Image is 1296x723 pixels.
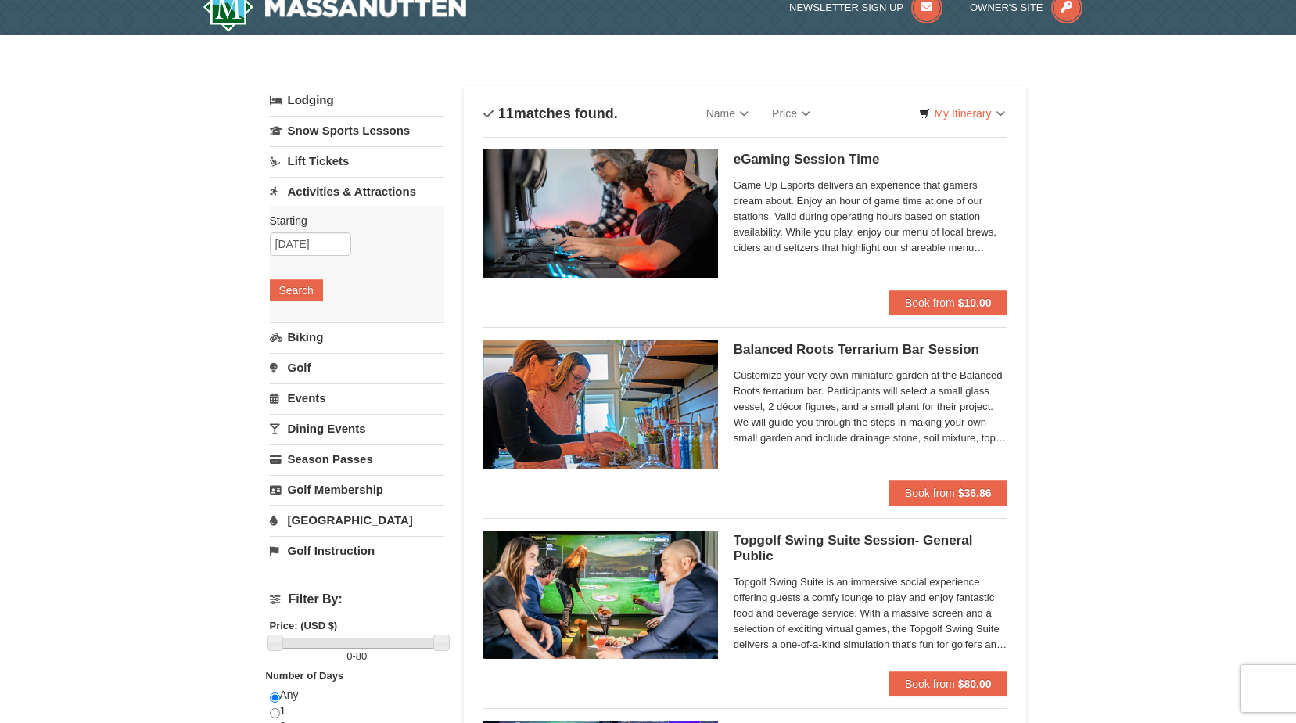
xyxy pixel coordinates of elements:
[970,2,1043,13] span: Owner's Site
[970,2,1082,13] a: Owner's Site
[483,149,718,278] img: 19664770-34-0b975b5b.jpg
[905,297,955,309] span: Book from
[270,322,444,351] a: Biking
[734,574,1007,653] span: Topgolf Swing Suite is an immersive social experience offering guests a comfy lounge to play and ...
[889,480,1007,505] button: Book from $36.86
[905,487,955,499] span: Book from
[958,487,992,499] strong: $36.86
[270,536,444,565] a: Golf Instruction
[270,620,338,631] strong: Price: (USD $)
[270,279,323,301] button: Search
[958,297,992,309] strong: $10.00
[270,86,444,114] a: Lodging
[734,178,1007,256] span: Game Up Esports delivers an experience that gamers dream about. Enjoy an hour of game time at one...
[483,340,718,468] img: 18871151-30-393e4332.jpg
[270,592,444,606] h4: Filter By:
[734,533,1007,564] h5: Topgolf Swing Suite Session- General Public
[734,152,1007,167] h5: eGaming Session Time
[889,671,1007,696] button: Book from $80.00
[958,678,992,690] strong: $80.00
[909,102,1014,125] a: My Itinerary
[889,290,1007,315] button: Book from $10.00
[734,368,1007,446] span: Customize your very own miniature garden at the Balanced Roots terrarium bar. Participants will s...
[760,98,822,129] a: Price
[498,106,514,121] span: 11
[695,98,760,129] a: Name
[905,678,955,690] span: Book from
[270,353,444,382] a: Golf
[789,2,903,13] span: Newsletter Sign Up
[270,116,444,145] a: Snow Sports Lessons
[270,505,444,534] a: [GEOGRAPHIC_DATA]
[356,650,367,662] span: 80
[270,177,444,206] a: Activities & Attractions
[270,414,444,443] a: Dining Events
[734,342,1007,358] h5: Balanced Roots Terrarium Bar Session
[270,649,444,664] label: -
[270,213,433,228] label: Starting
[483,531,718,659] img: 19664770-17-d333e4c3.jpg
[270,444,444,473] a: Season Passes
[270,383,444,412] a: Events
[483,106,618,121] h4: matches found.
[346,650,352,662] span: 0
[266,670,344,682] strong: Number of Days
[270,475,444,504] a: Golf Membership
[270,146,444,175] a: Lift Tickets
[789,2,942,13] a: Newsletter Sign Up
